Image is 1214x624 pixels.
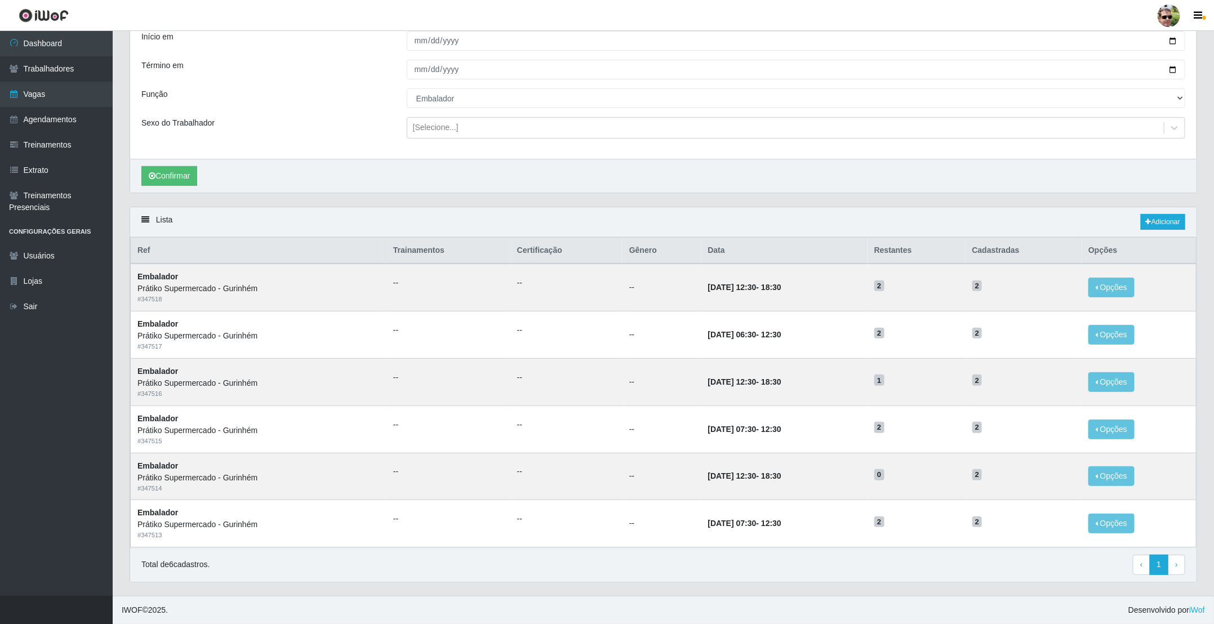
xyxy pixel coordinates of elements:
ul: -- [393,324,504,336]
span: IWOF [122,605,143,614]
strong: Embalador [137,367,178,376]
strong: - [708,330,781,339]
span: 2 [972,469,982,480]
button: Opções [1088,325,1135,345]
ul: -- [517,513,616,525]
th: Trainamentos [386,238,510,264]
ul: -- [517,466,616,478]
time: 18:30 [761,377,781,386]
ul: -- [393,372,504,384]
span: 2 [972,328,982,339]
label: Início em [141,31,174,43]
a: 1 [1150,555,1169,575]
time: [DATE] 07:30 [708,519,757,528]
time: 18:30 [761,471,781,480]
label: Sexo do Trabalhador [141,117,215,129]
th: Restantes [868,238,966,264]
span: 2 [874,328,884,339]
strong: Embalador [137,508,178,517]
button: Opções [1088,420,1135,439]
strong: - [708,471,781,480]
img: CoreUI Logo [19,8,69,23]
time: 18:30 [761,283,781,292]
th: Opções [1082,238,1196,264]
time: [DATE] 06:30 [708,330,757,339]
div: # 347515 [137,436,380,446]
div: [Selecione...] [413,122,459,134]
span: © 2025 . [122,604,168,616]
strong: - [708,377,781,386]
div: Lista [130,207,1197,237]
td: -- [622,405,701,453]
span: 2 [874,516,884,528]
a: Next [1168,555,1185,575]
strong: - [708,519,781,528]
span: 2 [972,422,982,433]
th: Gênero [622,238,701,264]
th: Cadastradas [966,238,1082,264]
time: 12:30 [761,425,781,434]
button: Opções [1088,278,1135,297]
span: 0 [874,469,884,480]
input: 00/00/0000 [407,60,1185,79]
label: Término em [141,60,184,72]
strong: Embalador [137,414,178,423]
ul: -- [517,324,616,336]
div: Prátiko Supermercado - Gurinhém [137,425,380,436]
time: 12:30 [761,519,781,528]
time: 12:30 [761,330,781,339]
button: Opções [1088,466,1135,486]
ul: -- [517,419,616,431]
button: Opções [1088,372,1135,392]
div: # 347513 [137,531,380,540]
span: › [1175,560,1178,569]
span: Desenvolvido por [1128,604,1205,616]
p: Total de 6 cadastros. [141,559,210,570]
span: 2 [874,422,884,433]
div: Prátiko Supermercado - Gurinhém [137,519,380,531]
time: [DATE] 12:30 [708,283,757,292]
button: Confirmar [141,166,197,186]
ul: -- [393,466,504,478]
div: # 347514 [137,484,380,493]
span: 2 [972,280,982,292]
th: Data [701,238,868,264]
th: Ref [131,238,386,264]
strong: Embalador [137,461,178,470]
strong: Embalador [137,272,178,281]
span: 2 [874,280,884,292]
div: Prátiko Supermercado - Gurinhém [137,472,380,484]
div: # 347517 [137,342,380,351]
div: Prátiko Supermercado - Gurinhém [137,377,380,389]
ul: -- [393,513,504,525]
span: 1 [874,375,884,386]
strong: Embalador [137,319,178,328]
strong: - [708,425,781,434]
ul: -- [517,372,616,384]
span: ‹ [1140,560,1143,569]
button: Opções [1088,514,1135,533]
td: -- [622,311,701,359]
td: -- [622,358,701,405]
nav: pagination [1133,555,1185,575]
td: -- [622,453,701,500]
div: Prátiko Supermercado - Gurinhém [137,330,380,342]
td: -- [622,264,701,311]
label: Função [141,88,168,100]
ul: -- [517,277,616,289]
span: 2 [972,375,982,386]
div: # 347516 [137,389,380,399]
span: 2 [972,516,982,528]
div: Prátiko Supermercado - Gurinhém [137,283,380,295]
ul: -- [393,277,504,289]
div: # 347518 [137,295,380,304]
td: -- [622,500,701,547]
input: 00/00/0000 [407,31,1185,51]
ul: -- [393,419,504,431]
a: Adicionar [1141,214,1185,230]
th: Certificação [510,238,622,264]
time: [DATE] 12:30 [708,471,757,480]
strong: - [708,283,781,292]
a: iWof [1189,605,1205,614]
time: [DATE] 07:30 [708,425,757,434]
